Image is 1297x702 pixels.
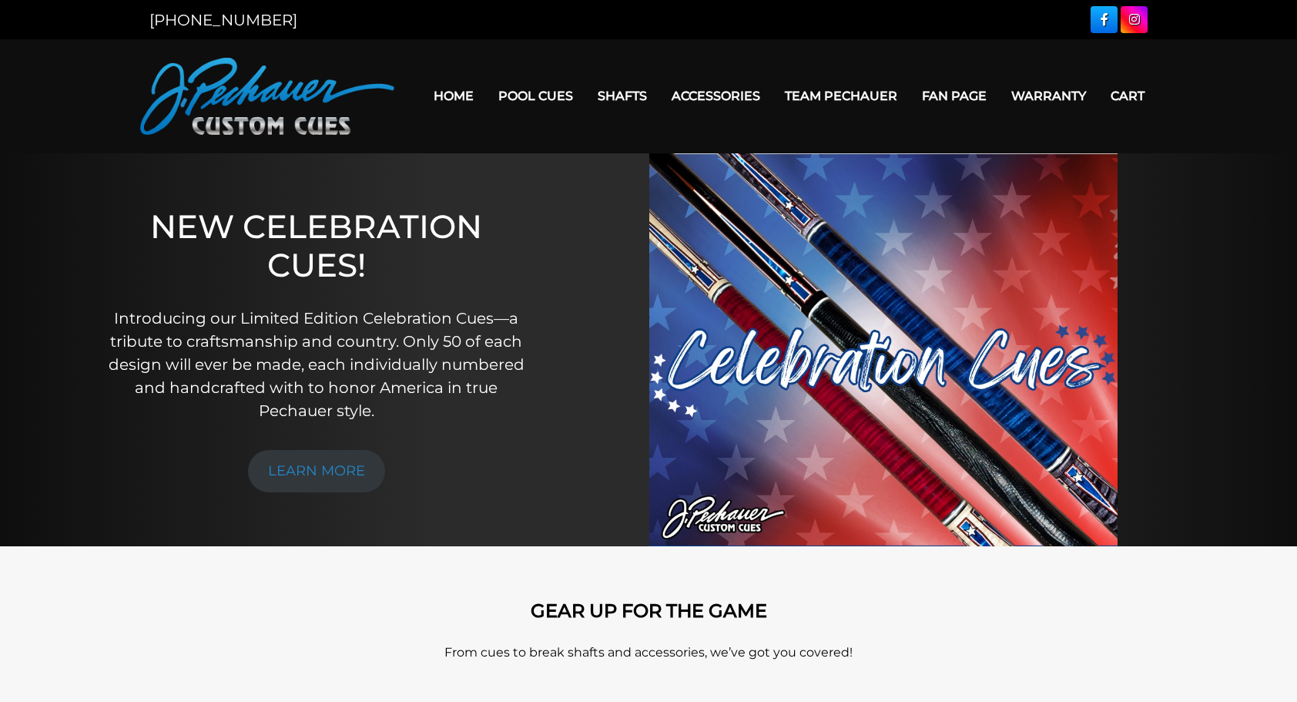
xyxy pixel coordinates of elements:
h1: NEW CELEBRATION CUES! [105,207,528,285]
a: Fan Page [910,76,999,116]
a: [PHONE_NUMBER] [149,11,297,29]
strong: GEAR UP FOR THE GAME [531,600,767,622]
p: From cues to break shafts and accessories, we’ve got you covered! [209,643,1088,662]
a: Cart [1098,76,1157,116]
a: Home [421,76,486,116]
p: Introducing our Limited Edition Celebration Cues—a tribute to craftsmanship and country. Only 50 ... [105,307,528,422]
a: Accessories [659,76,773,116]
a: Pool Cues [486,76,585,116]
a: Team Pechauer [773,76,910,116]
a: Warranty [999,76,1098,116]
img: Pechauer Custom Cues [140,58,394,135]
a: Shafts [585,76,659,116]
a: LEARN MORE [248,450,385,492]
